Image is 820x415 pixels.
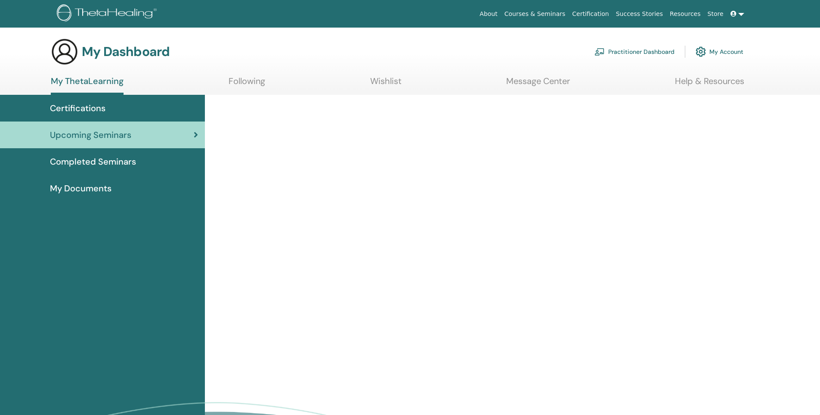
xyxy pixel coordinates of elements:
a: My Account [696,42,743,61]
a: Message Center [506,76,570,93]
a: Store [704,6,727,22]
span: My Documents [50,182,111,195]
a: Practitioner Dashboard [594,42,675,61]
a: Courses & Seminars [501,6,569,22]
a: My ThetaLearning [51,76,124,95]
img: cog.svg [696,44,706,59]
h3: My Dashboard [82,44,170,59]
img: chalkboard-teacher.svg [594,48,605,56]
a: Certification [569,6,612,22]
a: About [476,6,501,22]
span: Upcoming Seminars [50,128,131,141]
a: Help & Resources [675,76,744,93]
a: Success Stories [613,6,666,22]
a: Wishlist [370,76,402,93]
a: Resources [666,6,704,22]
span: Certifications [50,102,105,115]
a: Following [229,76,265,93]
img: logo.png [57,4,160,24]
img: generic-user-icon.jpg [51,38,78,66]
span: Completed Seminars [50,155,136,168]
